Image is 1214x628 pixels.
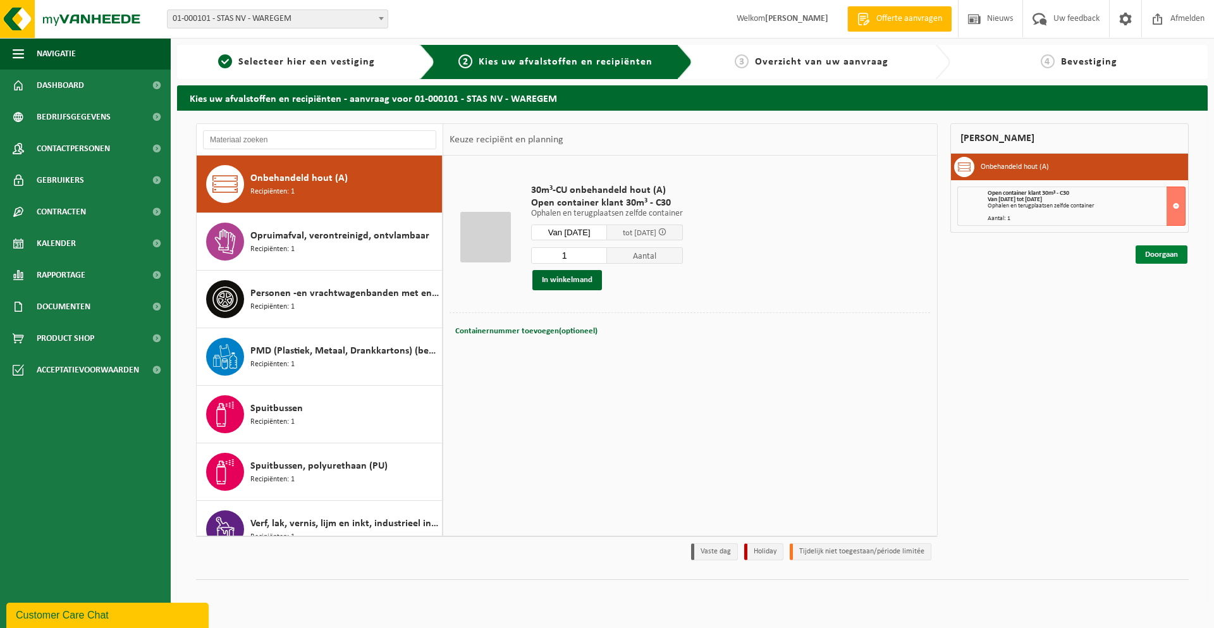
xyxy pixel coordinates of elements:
[755,57,888,67] span: Overzicht van uw aanvraag
[531,184,683,197] span: 30m³-CU onbehandeld hout (A)
[37,196,86,228] span: Contracten
[37,259,85,291] span: Rapportage
[197,386,443,443] button: Spuitbussen Recipiënten: 1
[250,301,295,313] span: Recipiënten: 1
[250,516,439,531] span: Verf, lak, vernis, lijm en inkt, industrieel in IBC
[765,14,828,23] strong: [PERSON_NAME]
[37,133,110,164] span: Contactpersonen
[250,243,295,256] span: Recipiënten: 1
[37,291,90,323] span: Documenten
[197,501,443,558] button: Verf, lak, vernis, lijm en inkt, industrieel in IBC Recipiënten: 1
[790,543,931,560] li: Tijdelijk niet toegestaan/période limitée
[250,359,295,371] span: Recipiënten: 1
[218,54,232,68] span: 1
[847,6,952,32] a: Offerte aanvragen
[988,190,1069,197] span: Open container klant 30m³ - C30
[197,213,443,271] button: Opruimafval, verontreinigd, ontvlambaar Recipiënten: 1
[531,225,607,240] input: Selecteer datum
[37,354,139,386] span: Acceptatievoorwaarden
[250,286,439,301] span: Personen -en vrachtwagenbanden met en zonder velg
[197,156,443,213] button: Onbehandeld hout (A) Recipiënten: 1
[691,543,738,560] li: Vaste dag
[37,164,84,196] span: Gebruikers
[183,54,410,70] a: 1Selecteer hier een vestiging
[37,70,84,101] span: Dashboard
[873,13,945,25] span: Offerte aanvragen
[250,401,303,416] span: Spuitbussen
[1061,57,1117,67] span: Bevestiging
[197,328,443,386] button: PMD (Plastiek, Metaal, Drankkartons) (bedrijven) Recipiënten: 1
[607,247,683,264] span: Aantal
[454,323,599,340] button: Containernummer toevoegen(optioneel)
[197,271,443,328] button: Personen -en vrachtwagenbanden met en zonder velg Recipiënten: 1
[238,57,375,67] span: Selecteer hier een vestiging
[988,216,1186,222] div: Aantal: 1
[532,270,602,290] button: In winkelmand
[250,186,295,198] span: Recipiënten: 1
[167,9,388,28] span: 01-000101 - STAS NV - WAREGEM
[458,54,472,68] span: 2
[250,459,388,474] span: Spuitbussen, polyurethaan (PU)
[981,157,1049,177] h3: Onbehandeld hout (A)
[455,327,598,335] span: Containernummer toevoegen(optioneel)
[1136,245,1187,264] a: Doorgaan
[1041,54,1055,68] span: 4
[479,57,653,67] span: Kies uw afvalstoffen en recipiënten
[37,101,111,133] span: Bedrijfsgegevens
[735,54,749,68] span: 3
[37,38,76,70] span: Navigatie
[531,197,683,209] span: Open container klant 30m³ - C30
[623,229,656,237] span: tot [DATE]
[988,196,1042,203] strong: Van [DATE] tot [DATE]
[250,531,295,543] span: Recipiënten: 1
[250,228,429,243] span: Opruimafval, verontreinigd, ontvlambaar
[988,203,1186,209] div: Ophalen en terugplaatsen zelfde container
[6,600,211,628] iframe: chat widget
[203,130,436,149] input: Materiaal zoeken
[744,543,783,560] li: Holiday
[168,10,388,28] span: 01-000101 - STAS NV - WAREGEM
[37,323,94,354] span: Product Shop
[443,124,570,156] div: Keuze recipiënt en planning
[250,474,295,486] span: Recipiënten: 1
[177,85,1208,110] h2: Kies uw afvalstoffen en recipiënten - aanvraag voor 01-000101 - STAS NV - WAREGEM
[531,209,683,218] p: Ophalen en terugplaatsen zelfde container
[250,343,439,359] span: PMD (Plastiek, Metaal, Drankkartons) (bedrijven)
[250,171,348,186] span: Onbehandeld hout (A)
[250,416,295,428] span: Recipiënten: 1
[197,443,443,501] button: Spuitbussen, polyurethaan (PU) Recipiënten: 1
[37,228,76,259] span: Kalender
[950,123,1189,154] div: [PERSON_NAME]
